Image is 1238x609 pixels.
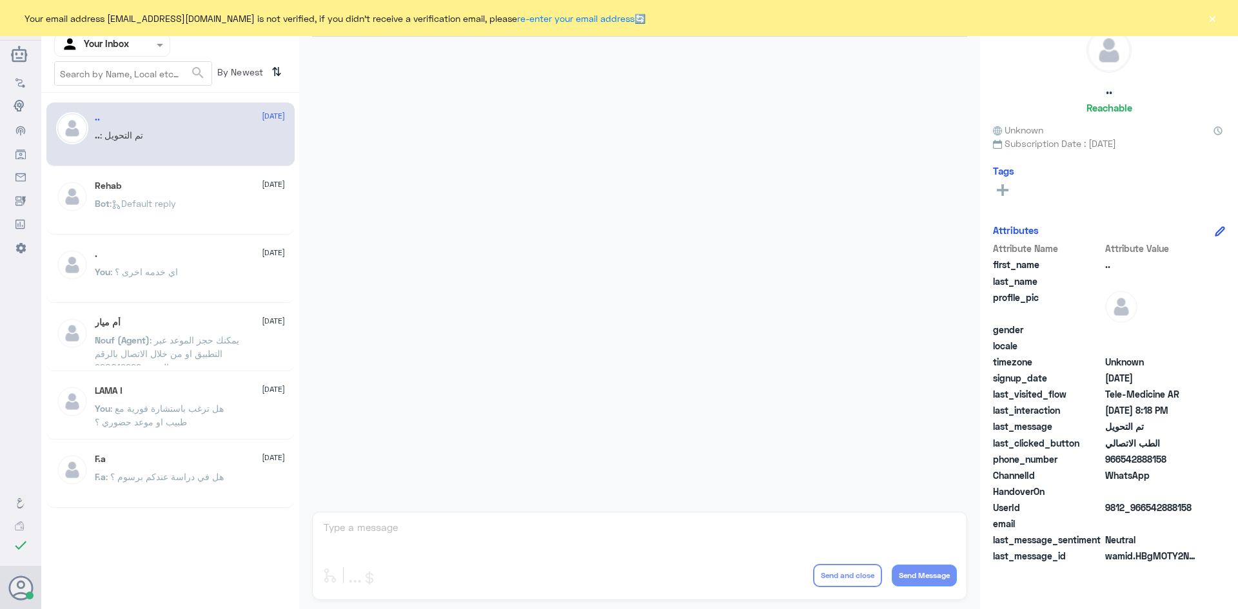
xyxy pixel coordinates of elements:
span: null [1105,485,1199,498]
span: email [993,517,1103,530]
img: defaultAdmin.png [56,112,88,144]
input: Search by Name, Local etc… [55,62,211,85]
span: Subscription Date : [DATE] [993,137,1225,150]
span: last_name [993,275,1103,288]
span: [DATE] [262,452,285,463]
span: timezone [993,355,1103,369]
span: .. [95,130,100,140]
span: 2 [1105,469,1199,482]
span: 2025-08-02T17:01:03.804Z [1105,371,1199,385]
h5: . [95,249,97,260]
span: [DATE] [262,110,285,122]
img: defaultAdmin.png [1105,291,1137,323]
span: You [95,403,110,414]
span: null [1105,323,1199,336]
span: : اي خدمه اخرى ؟ [110,266,178,277]
span: Unknown [993,123,1043,137]
span: last_message_id [993,549,1103,563]
span: 966542888158 [1105,452,1199,466]
span: [DATE] [262,179,285,190]
button: × [1206,12,1219,24]
h5: أم ميار [95,317,121,328]
span: last_message_sentiment [993,533,1103,546]
h6: Tags [993,165,1014,177]
h6: Attributes [993,224,1039,236]
span: : هل ترغب باستشارة فورية مع طبيب او موعد حضوري ؟ [95,403,224,427]
span: wamid.HBgMOTY2NTQyODg4MTU4FQIAEhggOUNEODcyRUU2RkUwNUIyNjUxNUYyRjk1QUJFN0E3N0YA [1105,549,1199,563]
span: Attribute Value [1105,242,1199,255]
span: [DATE] [262,247,285,258]
span: .. [1105,258,1199,271]
span: : هل في دراسة عندكم برسوم ؟ [106,471,224,482]
h5: .. [95,112,100,123]
i: check [13,537,28,553]
span: gender [993,323,1103,336]
span: search [190,65,206,81]
span: : Default reply [110,198,176,209]
span: [DATE] [262,315,285,327]
span: 0 [1105,533,1199,546]
h5: .. [1106,82,1112,97]
span: [DATE] [262,383,285,395]
span: HandoverOn [993,485,1103,498]
span: F.a [95,471,106,482]
span: Tele-Medicine AR [1105,387,1199,401]
h5: F.a [95,454,106,465]
span: null [1105,517,1199,530]
img: defaultAdmin.png [56,385,88,418]
span: By Newest [212,61,266,87]
span: locale [993,339,1103,353]
span: first_name [993,258,1103,271]
h5: Rehab [95,180,121,191]
button: Send Message [892,565,957,586]
span: last_interaction [993,403,1103,417]
span: 2025-08-02T17:18:58.518Z [1105,403,1199,417]
span: الطب الاتصالي [1105,436,1199,450]
button: Send and close [813,564,882,587]
span: Unknown [1105,355,1199,369]
img: defaultAdmin.png [56,249,88,281]
span: Nouf (Agent) [95,334,150,345]
span: 9812_966542888158 [1105,501,1199,514]
span: Your email address [EMAIL_ADDRESS][DOMAIN_NAME] is not verified, if you didn't receive a verifica... [25,12,645,25]
img: defaultAdmin.png [56,454,88,486]
span: تم التحويل [1105,420,1199,433]
span: signup_date [993,371,1103,385]
span: phone_number [993,452,1103,466]
span: You [95,266,110,277]
img: defaultAdmin.png [1087,28,1131,72]
span: profile_pic [993,291,1103,320]
img: defaultAdmin.png [56,180,88,213]
span: Bot [95,198,110,209]
span: ChannelId [993,469,1103,482]
span: : يمكنك حجز الموعد عبر التطبيق او من خلال الاتصال بالرقم الموحد 920012222 [95,334,239,372]
span: null [1105,339,1199,353]
span: last_clicked_button [993,436,1103,450]
i: ⇅ [271,61,282,82]
h5: LAMA ! [95,385,123,396]
button: search [190,63,206,84]
span: last_message [993,420,1103,433]
button: Avatar [8,575,33,600]
h6: Reachable [1086,102,1132,113]
img: defaultAdmin.png [56,317,88,349]
span: Attribute Name [993,242,1103,255]
span: : تم التحويل [100,130,143,140]
span: UserId [993,501,1103,514]
a: re-enter your email address [517,13,634,24]
span: last_visited_flow [993,387,1103,401]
